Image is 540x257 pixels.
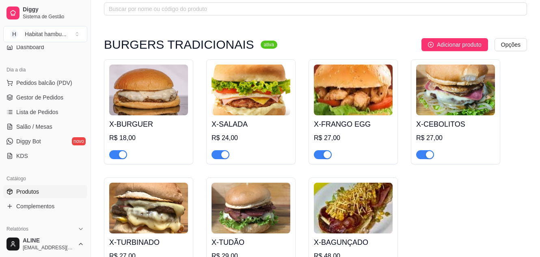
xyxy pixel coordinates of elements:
a: Dashboard [3,41,87,54]
span: KDS [16,152,28,160]
span: Pedidos balcão (PDV) [16,79,72,87]
div: Dia a dia [3,63,87,76]
span: Sistema de Gestão [23,13,84,20]
button: ALINE[EMAIL_ADDRESS][DOMAIN_NAME] [3,234,87,254]
div: R$ 27,00 [314,133,393,143]
div: R$ 27,00 [416,133,495,143]
span: Salão / Mesas [16,123,52,131]
a: Diggy Botnovo [3,135,87,148]
button: Select a team [3,26,87,42]
h4: X-TUDÃO [212,237,290,248]
button: Adicionar produto [421,38,488,51]
button: Opções [495,38,527,51]
button: Pedidos balcão (PDV) [3,76,87,89]
span: Dashboard [16,43,44,51]
span: Adicionar produto [437,40,482,49]
img: product-image [212,65,290,115]
h3: BURGERS TRADICIONAIS [104,40,254,50]
span: Gestor de Pedidos [16,93,63,102]
img: product-image [314,183,393,233]
a: Produtos [3,185,87,198]
span: Complementos [16,202,54,210]
img: product-image [109,65,188,115]
h4: X-CEBOLITOS [416,119,495,130]
input: Buscar por nome ou código do produto [109,4,516,13]
a: DiggySistema de Gestão [3,3,87,23]
img: product-image [212,183,290,233]
div: R$ 18,00 [109,133,188,143]
a: Salão / Mesas [3,120,87,133]
span: Diggy Bot [16,137,41,145]
a: Lista de Pedidos [3,106,87,119]
h4: X-SALADA [212,119,290,130]
span: Opções [501,40,521,49]
span: Relatórios [6,226,28,232]
div: Catálogo [3,172,87,185]
span: H [10,30,18,38]
sup: ativa [261,41,277,49]
h4: X-FRANGO EGG [314,119,393,130]
span: ALINE [23,237,74,244]
h4: X-TURBINADO [109,237,188,248]
img: product-image [109,183,188,233]
span: Diggy [23,6,84,13]
span: plus-circle [428,42,434,48]
span: Produtos [16,188,39,196]
img: product-image [314,65,393,115]
span: Lista de Pedidos [16,108,58,116]
img: product-image [416,65,495,115]
span: [EMAIL_ADDRESS][DOMAIN_NAME] [23,244,74,251]
div: R$ 24,00 [212,133,290,143]
a: KDS [3,149,87,162]
a: Gestor de Pedidos [3,91,87,104]
a: Complementos [3,200,87,213]
h4: X-BURGUER [109,119,188,130]
div: Habitat hambu ... [25,30,67,38]
h4: X-BAGUNÇADO [314,237,393,248]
